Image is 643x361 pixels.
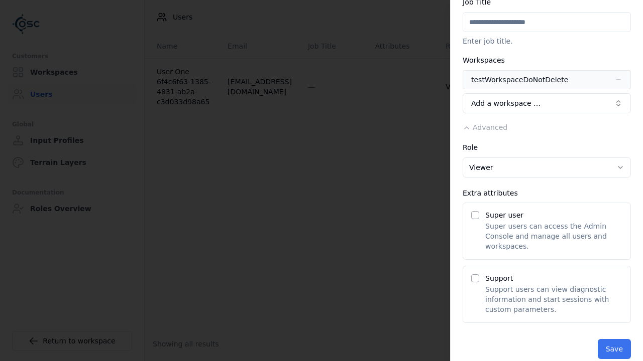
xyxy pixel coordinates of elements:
[463,36,631,46] p: Enter job title.
[463,56,505,64] label: Workspaces
[463,190,631,197] div: Extra attributes
[485,211,523,219] label: Super user
[598,339,631,359] button: Save
[485,284,622,314] p: Support users can view diagnostic information and start sessions with custom parameters.
[471,98,541,108] span: Add a workspace …
[485,221,622,251] p: Super users can access the Admin Console and manage all users and workspaces.
[473,123,507,131] span: Advanced
[485,274,513,282] label: Support
[463,122,507,132] button: Advanced
[471,75,568,85] div: testWorkspaceDoNotDelete
[463,143,478,151] label: Role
